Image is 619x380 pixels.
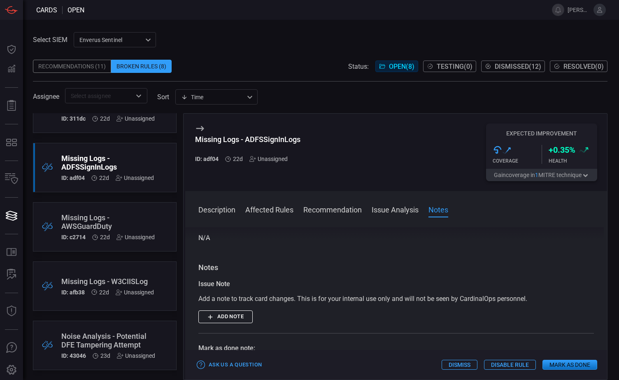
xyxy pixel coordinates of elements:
span: Dismissed ( 12 ) [495,63,541,70]
button: Issue Analysis [372,204,419,214]
p: Enverus Sentinel [79,36,143,44]
button: Resolved(0) [550,61,607,72]
div: Unassigned [116,175,154,181]
span: Aug 21, 2025 12:19 AM [233,156,243,162]
div: Coverage [493,158,542,164]
div: Time [181,93,244,101]
button: Cards [2,206,21,226]
span: 1 [535,172,538,178]
span: Resolved ( 0 ) [563,63,604,70]
label: Select SIEM [33,36,67,44]
div: Missing Logs - ADFSSignInLogs [195,135,300,144]
button: Threat Intelligence [2,301,21,321]
button: Inventory [2,169,21,189]
button: Dashboard [2,40,21,59]
div: Unassigned [249,156,288,162]
span: Aug 21, 2025 12:20 AM [100,115,110,122]
div: Broken Rules (8) [111,60,172,73]
div: Mark as done note: [198,343,594,353]
button: Description [198,204,235,214]
div: Unassigned [116,234,155,240]
div: Health [549,158,598,164]
div: Noise Analysis - Potential DFE Tampering Attempt [61,332,155,349]
span: Aug 21, 2025 12:19 AM [99,175,109,181]
label: sort [157,93,169,101]
button: Open(8) [375,61,418,72]
button: Testing(0) [423,61,476,72]
span: Aug 21, 2025 12:19 AM [100,234,110,240]
button: Gaincoverage in1MITRE technique [486,169,597,181]
h5: ID: 311dc [61,115,86,122]
h3: + 0.35 % [549,145,575,155]
button: Mark as Done [542,360,597,370]
div: Issue Note [198,279,594,289]
span: [PERSON_NAME].[PERSON_NAME] [568,7,590,13]
h5: Expected Improvement [486,130,597,137]
h5: ID: adf04 [195,156,219,162]
div: Missing Logs - W3CIISLog [61,277,154,286]
button: Dismiss [442,360,477,370]
button: Dismissed(12) [481,61,545,72]
div: Missing Logs - AWSGuardDuty [61,213,155,231]
span: Open ( 8 ) [389,63,414,70]
div: Unassigned [116,289,154,296]
button: Reports [2,96,21,116]
h5: ID: 43046 [61,352,86,359]
span: Aug 21, 2025 12:18 AM [99,289,109,296]
span: open [67,6,84,14]
h5: ID: adf04 [61,175,85,181]
button: Add note [198,310,253,323]
button: Disable Rule [484,360,536,370]
div: Missing Logs - ADFSSignInLogs [61,154,154,171]
button: Ask Us a Question [195,359,264,371]
span: Testing ( 0 ) [437,63,472,70]
button: Rule Catalog [2,242,21,262]
button: MITRE - Detection Posture [2,133,21,152]
button: Ask Us A Question [2,338,21,358]
h3: Notes [198,263,594,273]
h5: ID: c2714 [61,234,86,240]
div: Recommendations (11) [33,60,111,73]
span: Aug 20, 2025 9:36 AM [100,352,110,359]
h5: ID: afb38 [61,289,85,296]
button: Notes [428,204,448,214]
button: Detections [2,59,21,79]
button: Open [133,90,144,102]
span: Status: [348,63,369,70]
span: Cards [36,6,57,14]
div: Unassigned [116,115,155,122]
button: Recommendation [303,204,362,214]
div: Add a note to track card changes. This is for your internal use only and will not be seen by Card... [198,294,594,304]
button: Affected Rules [245,204,293,214]
div: Unassigned [117,352,155,359]
span: Assignee [33,93,59,100]
input: Select assignee [67,91,131,101]
button: ALERT ANALYSIS [2,265,21,284]
button: Preferences [2,360,21,380]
